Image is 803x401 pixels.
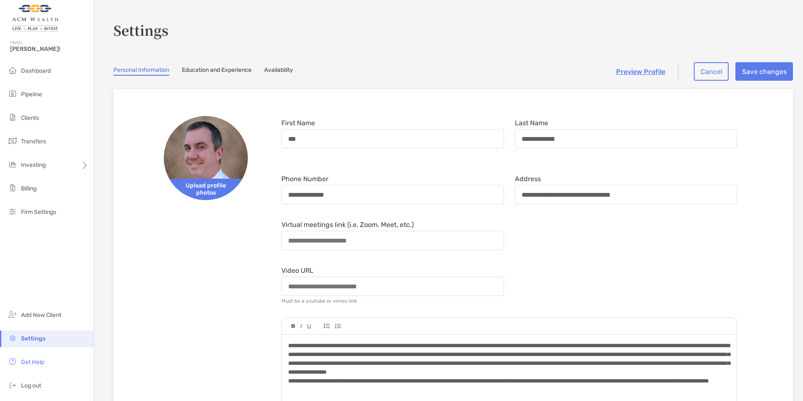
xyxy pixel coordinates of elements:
button: Save changes [735,62,793,81]
img: clients icon [8,112,18,122]
img: firm-settings icon [8,206,18,216]
label: Last Name [515,119,548,127]
span: Settings [21,335,45,342]
img: pipeline icon [8,89,18,99]
span: Log out [21,382,41,389]
img: Editor control icon [307,324,311,329]
img: Zoe Logo [10,3,60,34]
img: add_new_client icon [8,309,18,319]
button: Cancel [694,62,729,81]
img: billing icon [8,183,18,193]
img: settings icon [8,333,18,343]
span: Dashboard [21,67,51,74]
img: Editor control icon [291,324,295,328]
span: Add New Client [21,311,61,319]
span: Billing [21,185,37,192]
a: Education and Experience [182,66,252,76]
span: Investing [21,161,46,169]
label: Video URL [281,267,313,274]
a: Availability [264,66,293,76]
label: Address [515,175,541,182]
label: Phone Number [281,175,328,182]
img: Editor control icon [335,324,341,329]
img: Avatar [164,116,248,200]
img: investing icon [8,159,18,169]
label: Virtual meetings link (i.e. Zoom, Meet, etc.) [281,221,414,228]
span: Get Help [21,359,44,366]
span: Pipeline [21,91,42,98]
img: Editor control icon [324,324,330,328]
span: Upload profile photos [164,179,248,200]
img: dashboard icon [8,65,18,75]
img: logout icon [8,380,18,390]
a: Preview Profile [616,68,665,76]
img: transfers icon [8,136,18,146]
span: Firm Settings [21,208,56,216]
label: First Name [281,119,315,127]
div: Must be a youtube or vimeo link [281,298,357,304]
a: Personal Information [113,66,169,76]
span: Clients [21,114,39,121]
h3: Settings [113,20,793,40]
img: get-help icon [8,356,18,367]
span: [PERSON_NAME]! [10,45,89,53]
img: Editor control icon [300,324,302,328]
span: Transfers [21,138,46,145]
